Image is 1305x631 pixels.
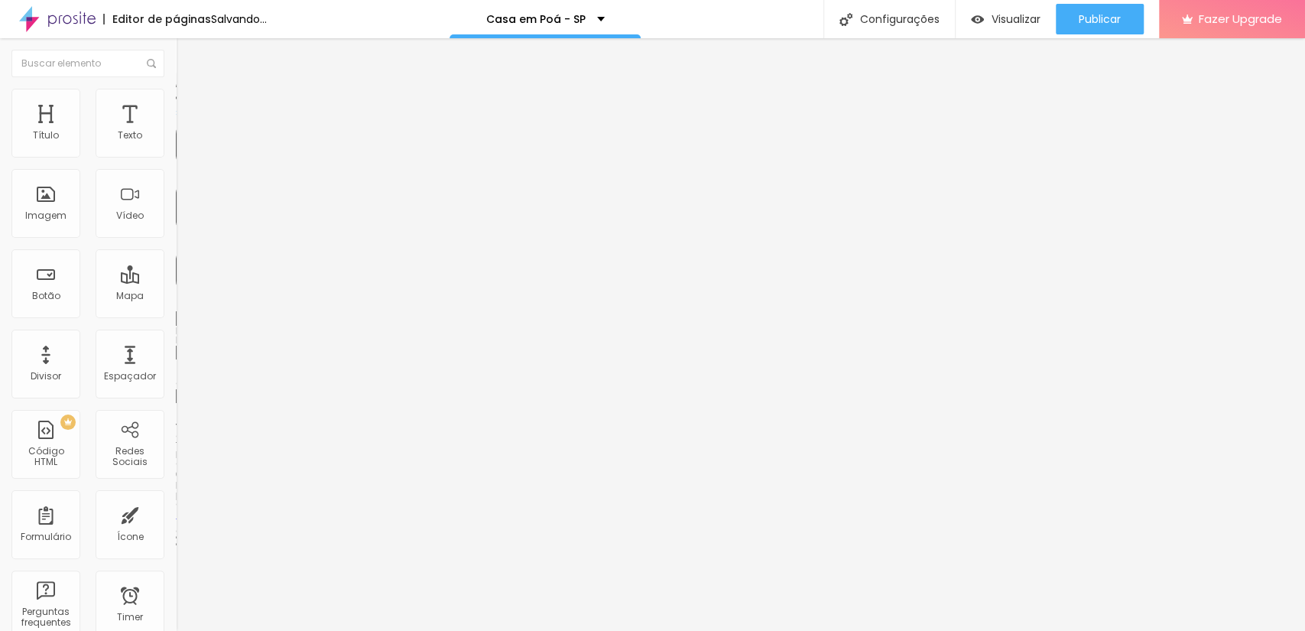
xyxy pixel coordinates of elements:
[486,14,586,24] p: Casa em Poá - SP
[99,446,160,468] div: Redes Sociais
[33,130,59,141] div: Título
[15,607,76,629] div: Perguntas frequentes
[21,532,71,542] div: Formulário
[1079,13,1121,25] span: Publicar
[104,371,156,382] div: Espaçador
[118,130,142,141] div: Texto
[147,59,156,68] img: Icone
[176,38,1305,631] iframe: Editor
[117,532,144,542] div: Ícone
[839,13,852,26] img: Icone
[31,371,61,382] div: Divisor
[116,291,144,301] div: Mapa
[992,13,1040,25] span: Visualizar
[211,14,267,24] div: Salvando...
[117,612,143,623] div: Timer
[116,210,144,221] div: Vídeo
[956,4,1056,34] button: Visualizar
[32,291,60,301] div: Botão
[103,14,211,24] div: Editor de páginas
[971,13,984,26] img: view-1.svg
[1056,4,1144,34] button: Publicar
[11,50,164,77] input: Buscar elemento
[15,446,76,468] div: Código HTML
[1199,12,1282,25] span: Fazer Upgrade
[25,210,67,221] div: Imagem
